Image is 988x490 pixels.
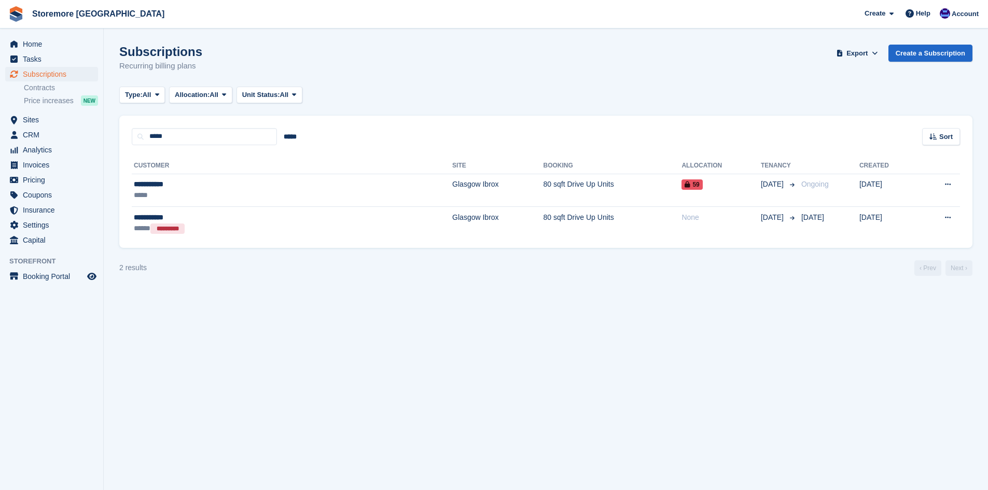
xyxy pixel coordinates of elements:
[5,128,98,142] a: menu
[119,45,202,59] h1: Subscriptions
[5,269,98,284] a: menu
[544,158,682,174] th: Booking
[24,95,98,106] a: Price increases NEW
[544,207,682,240] td: 80 sqft Drive Up Units
[681,179,702,190] span: 59
[143,90,151,100] span: All
[945,260,972,276] a: Next
[86,270,98,283] a: Preview store
[801,180,829,188] span: Ongoing
[119,60,202,72] p: Recurring billing plans
[5,113,98,127] a: menu
[452,158,543,174] th: Site
[119,262,147,273] div: 2 results
[865,8,885,19] span: Create
[5,203,98,217] a: menu
[859,158,917,174] th: Created
[23,143,85,157] span: Analytics
[23,203,85,217] span: Insurance
[914,260,941,276] a: Previous
[888,45,972,62] a: Create a Subscription
[23,37,85,51] span: Home
[5,173,98,187] a: menu
[761,212,786,223] span: [DATE]
[5,158,98,172] a: menu
[280,90,289,100] span: All
[24,96,74,106] span: Price increases
[761,158,797,174] th: Tenancy
[210,90,218,100] span: All
[9,256,103,267] span: Storefront
[544,174,682,207] td: 80 sqft Drive Up Units
[834,45,880,62] button: Export
[119,87,165,104] button: Type: All
[452,207,543,240] td: Glasgow Ibrox
[23,269,85,284] span: Booking Portal
[24,83,98,93] a: Contracts
[5,188,98,202] a: menu
[28,5,169,22] a: Storemore [GEOGRAPHIC_DATA]
[242,90,280,100] span: Unit Status:
[681,212,760,223] div: None
[801,213,824,221] span: [DATE]
[859,174,917,207] td: [DATE]
[681,158,760,174] th: Allocation
[81,95,98,106] div: NEW
[761,179,786,190] span: [DATE]
[23,188,85,202] span: Coupons
[5,67,98,81] a: menu
[125,90,143,100] span: Type:
[175,90,210,100] span: Allocation:
[952,9,979,19] span: Account
[5,37,98,51] a: menu
[5,52,98,66] a: menu
[5,143,98,157] a: menu
[132,158,452,174] th: Customer
[940,8,950,19] img: Angela
[23,113,85,127] span: Sites
[236,87,302,104] button: Unit Status: All
[939,132,953,142] span: Sort
[912,260,975,276] nav: Page
[452,174,543,207] td: Glasgow Ibrox
[23,52,85,66] span: Tasks
[23,128,85,142] span: CRM
[23,173,85,187] span: Pricing
[23,158,85,172] span: Invoices
[5,233,98,247] a: menu
[846,48,868,59] span: Export
[5,218,98,232] a: menu
[169,87,232,104] button: Allocation: All
[23,233,85,247] span: Capital
[916,8,930,19] span: Help
[23,218,85,232] span: Settings
[859,207,917,240] td: [DATE]
[23,67,85,81] span: Subscriptions
[8,6,24,22] img: stora-icon-8386f47178a22dfd0bd8f6a31ec36ba5ce8667c1dd55bd0f319d3a0aa187defe.svg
